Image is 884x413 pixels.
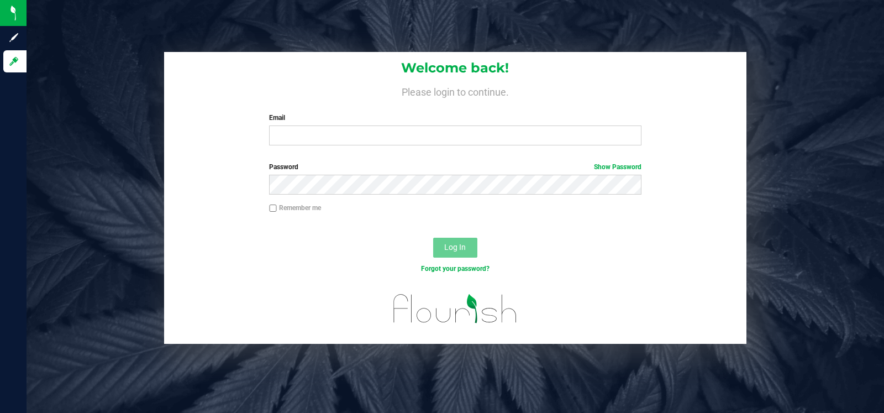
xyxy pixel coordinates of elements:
input: Remember me [269,205,277,212]
label: Remember me [269,203,321,213]
a: Show Password [594,163,641,171]
h1: Welcome back! [164,61,747,75]
inline-svg: Sign up [8,32,19,43]
inline-svg: Log in [8,56,19,67]
a: Forgot your password? [421,265,490,273]
h4: Please login to continue. [164,84,747,97]
span: Password [269,163,298,171]
img: flourish_logo.svg [382,285,528,332]
button: Log In [433,238,477,258]
span: Log In [444,243,466,252]
label: Email [269,113,641,123]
